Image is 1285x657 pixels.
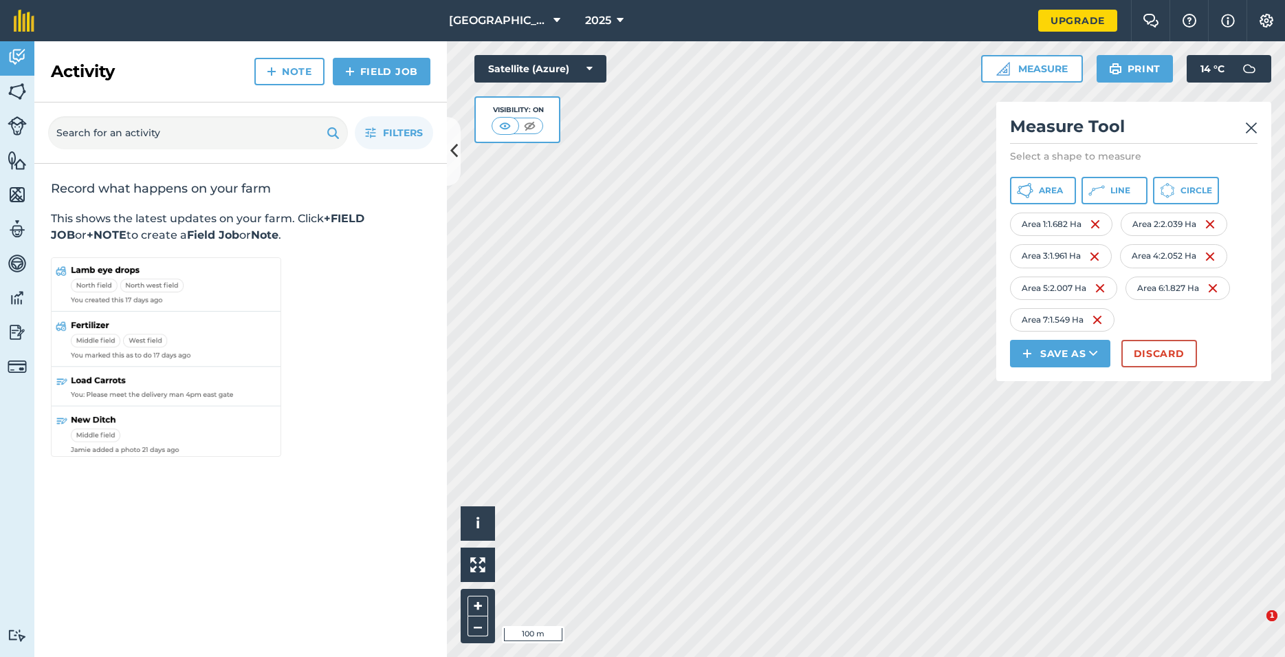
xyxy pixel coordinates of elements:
[8,47,27,67] img: svg+xml;base64,PD94bWwgdmVyc2lvbj0iMS4wIiBlbmNvZGluZz0idXRmLTgiPz4KPCEtLSBHZW5lcmF0b3I6IEFkb2JlIE...
[461,506,495,541] button: i
[8,357,27,376] img: svg+xml;base64,PD94bWwgdmVyc2lvbj0iMS4wIiBlbmNvZGluZz0idXRmLTgiPz4KPCEtLSBHZW5lcmF0b3I6IEFkb2JlIE...
[1109,61,1122,77] img: svg+xml;base64,PHN2ZyB4bWxucz0iaHR0cDovL3d3dy53My5vcmcvMjAwMC9zdmciIHdpZHRoPSIxOSIgaGVpZ2h0PSIyNC...
[468,616,488,636] button: –
[1022,345,1032,362] img: svg+xml;base64,PHN2ZyB4bWxucz0iaHR0cDovL3d3dy53My5vcmcvMjAwMC9zdmciIHdpZHRoPSIxNCIgaGVpZ2h0PSIyNC...
[8,150,27,171] img: svg+xml;base64,PHN2ZyB4bWxucz0iaHR0cDovL3d3dy53My5vcmcvMjAwMC9zdmciIHdpZHRoPSI1NiIgaGVpZ2h0PSI2MC...
[1095,280,1106,297] img: svg+xml;base64,PHN2ZyB4bWxucz0iaHR0cDovL3d3dy53My5vcmcvMjAwMC9zdmciIHdpZHRoPSIxNiIgaGVpZ2h0PSIyNC...
[187,228,239,241] strong: Field Job
[8,629,27,642] img: svg+xml;base64,PD94bWwgdmVyc2lvbj0iMS4wIiBlbmNvZGluZz0idXRmLTgiPz4KPCEtLSBHZW5lcmF0b3I6IEFkb2JlIE...
[1221,12,1235,29] img: svg+xml;base64,PHN2ZyB4bWxucz0iaHR0cDovL3d3dy53My5vcmcvMjAwMC9zdmciIHdpZHRoPSIxNyIgaGVpZ2h0PSIxNy...
[1266,610,1277,621] span: 1
[1010,308,1114,332] div: Area 7 : 1.549 Ha
[521,119,538,133] img: svg+xml;base64,PHN2ZyB4bWxucz0iaHR0cDovL3d3dy53My5vcmcvMjAwMC9zdmciIHdpZHRoPSI1MCIgaGVpZ2h0PSI0MC...
[1153,177,1219,204] button: Circle
[1010,116,1257,144] h2: Measure Tool
[1205,216,1216,233] img: svg+xml;base64,PHN2ZyB4bWxucz0iaHR0cDovL3d3dy53My5vcmcvMjAwMC9zdmciIHdpZHRoPSIxNiIgaGVpZ2h0PSIyNC...
[1187,55,1271,83] button: 14 °C
[48,116,348,149] input: Search for an activity
[254,58,325,85] a: Note
[1110,185,1130,196] span: Line
[345,63,355,80] img: svg+xml;base64,PHN2ZyB4bWxucz0iaHR0cDovL3d3dy53My5vcmcvMjAwMC9zdmciIHdpZHRoPSIxNCIgaGVpZ2h0PSIyNC...
[1258,14,1275,28] img: A cog icon
[14,10,34,32] img: fieldmargin Logo
[476,515,480,532] span: i
[1010,244,1112,268] div: Area 3 : 1.961 Ha
[1121,340,1197,367] button: Discard
[1081,177,1147,204] button: Line
[8,288,27,308] img: svg+xml;base64,PD94bWwgdmVyc2lvbj0iMS4wIiBlbmNvZGluZz0idXRmLTgiPz4KPCEtLSBHZW5lcmF0b3I6IEFkb2JlIE...
[449,12,548,29] span: [GEOGRAPHIC_DATA]
[496,119,514,133] img: svg+xml;base64,PHN2ZyB4bWxucz0iaHR0cDovL3d3dy53My5vcmcvMjAwMC9zdmciIHdpZHRoPSI1MCIgaGVpZ2h0PSI0MC...
[8,81,27,102] img: svg+xml;base64,PHN2ZyB4bWxucz0iaHR0cDovL3d3dy53My5vcmcvMjAwMC9zdmciIHdpZHRoPSI1NiIgaGVpZ2h0PSI2MC...
[383,125,423,140] span: Filters
[474,55,606,83] button: Satellite (Azure)
[1090,216,1101,233] img: svg+xml;base64,PHN2ZyB4bWxucz0iaHR0cDovL3d3dy53My5vcmcvMjAwMC9zdmciIHdpZHRoPSIxNiIgaGVpZ2h0PSIyNC...
[1143,14,1159,28] img: Two speech bubbles overlapping with the left bubble in the forefront
[333,58,430,85] a: Field Job
[1120,244,1227,268] div: Area 4 : 2.052 Ha
[492,105,544,116] div: Visibility: On
[251,228,278,241] strong: Note
[1235,55,1263,83] img: svg+xml;base64,PD94bWwgdmVyc2lvbj0iMS4wIiBlbmNvZGluZz0idXRmLTgiPz4KPCEtLSBHZW5lcmF0b3I6IEFkb2JlIE...
[585,12,611,29] span: 2025
[1121,213,1227,236] div: Area 2 : 2.039 Ha
[8,116,27,136] img: svg+xml;base64,PD94bWwgdmVyc2lvbj0iMS4wIiBlbmNvZGluZz0idXRmLTgiPz4KPCEtLSBHZW5lcmF0b3I6IEFkb2JlIE...
[1010,177,1076,204] button: Area
[51,211,430,244] p: This shows the latest updates on your farm. Click or to create a or .
[1039,185,1063,196] span: Area
[1010,213,1112,236] div: Area 1 : 1.682 Ha
[267,63,276,80] img: svg+xml;base64,PHN2ZyB4bWxucz0iaHR0cDovL3d3dy53My5vcmcvMjAwMC9zdmciIHdpZHRoPSIxNCIgaGVpZ2h0PSIyNC...
[1010,149,1257,163] p: Select a shape to measure
[1092,312,1103,328] img: svg+xml;base64,PHN2ZyB4bWxucz0iaHR0cDovL3d3dy53My5vcmcvMjAwMC9zdmciIHdpZHRoPSIxNiIgaGVpZ2h0PSIyNC...
[1207,280,1218,297] img: svg+xml;base64,PHN2ZyB4bWxucz0iaHR0cDovL3d3dy53My5vcmcvMjAwMC9zdmciIHdpZHRoPSIxNiIgaGVpZ2h0PSIyNC...
[51,61,115,83] h2: Activity
[468,596,488,616] button: +
[51,180,430,197] h2: Record what happens on your farm
[1089,248,1100,265] img: svg+xml;base64,PHN2ZyB4bWxucz0iaHR0cDovL3d3dy53My5vcmcvMjAwMC9zdmciIHdpZHRoPSIxNiIgaGVpZ2h0PSIyNC...
[8,219,27,239] img: svg+xml;base64,PD94bWwgdmVyc2lvbj0iMS4wIiBlbmNvZGluZz0idXRmLTgiPz4KPCEtLSBHZW5lcmF0b3I6IEFkb2JlIE...
[1238,610,1271,643] iframe: Intercom live chat
[327,125,340,141] img: svg+xml;base64,PHN2ZyB4bWxucz0iaHR0cDovL3d3dy53My5vcmcvMjAwMC9zdmciIHdpZHRoPSIxOSIgaGVpZ2h0PSIyNC...
[8,322,27,343] img: svg+xml;base64,PD94bWwgdmVyc2lvbj0iMS4wIiBlbmNvZGluZz0idXRmLTgiPz4KPCEtLSBHZW5lcmF0b3I6IEFkb2JlIE...
[1200,55,1224,83] span: 14 ° C
[8,253,27,274] img: svg+xml;base64,PD94bWwgdmVyc2lvbj0iMS4wIiBlbmNvZGluZz0idXRmLTgiPz4KPCEtLSBHZW5lcmF0b3I6IEFkb2JlIE...
[87,228,127,241] strong: +NOTE
[1125,277,1230,300] div: Area 6 : 1.827 Ha
[470,557,485,572] img: Four arrows, one pointing top left, one top right, one bottom right and the last bottom left
[1205,248,1216,265] img: svg+xml;base64,PHN2ZyB4bWxucz0iaHR0cDovL3d3dy53My5vcmcvMjAwMC9zdmciIHdpZHRoPSIxNiIgaGVpZ2h0PSIyNC...
[8,184,27,205] img: svg+xml;base64,PHN2ZyB4bWxucz0iaHR0cDovL3d3dy53My5vcmcvMjAwMC9zdmciIHdpZHRoPSI1NiIgaGVpZ2h0PSI2MC...
[355,116,433,149] button: Filters
[1038,10,1117,32] a: Upgrade
[1097,55,1174,83] button: Print
[1180,185,1212,196] span: Circle
[996,62,1010,76] img: Ruler icon
[1010,277,1117,300] div: Area 5 : 2.007 Ha
[1010,340,1110,367] button: Save as
[1181,14,1198,28] img: A question mark icon
[981,55,1083,83] button: Measure
[1245,120,1257,136] img: svg+xml;base64,PHN2ZyB4bWxucz0iaHR0cDovL3d3dy53My5vcmcvMjAwMC9zdmciIHdpZHRoPSIyMiIgaGVpZ2h0PSIzMC...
